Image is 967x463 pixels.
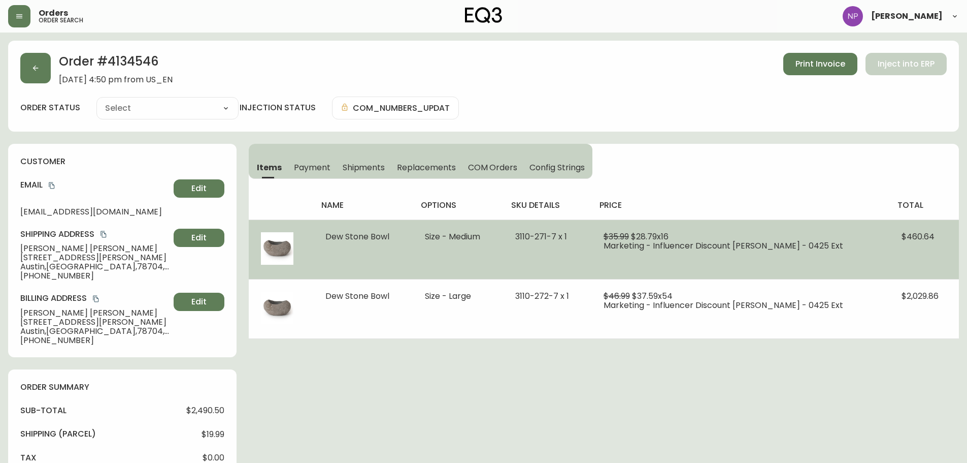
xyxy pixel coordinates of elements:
button: Edit [174,179,224,198]
span: Austin , [GEOGRAPHIC_DATA] , 78704 , US [20,262,170,271]
h2: Order # 4134546 [59,53,173,75]
h4: Shipping Address [20,229,170,240]
button: copy [91,294,101,304]
img: logo [465,7,503,23]
button: copy [47,180,57,191]
h4: sku details [511,200,583,211]
button: Edit [174,293,224,311]
span: [DATE] 4:50 pm from US_EN [59,75,173,84]
span: $460.64 [902,231,935,242]
span: Payment [294,162,330,173]
span: $19.99 [202,430,224,439]
h4: Shipping ( Parcel ) [20,428,96,440]
span: 3110-271-7 x 1 [515,231,567,242]
span: [STREET_ADDRESS][PERSON_NAME] [20,253,170,262]
span: Edit [191,183,207,194]
h4: Billing Address [20,293,170,304]
h5: order search [39,17,83,23]
h4: Email [20,179,170,191]
span: Austin , [GEOGRAPHIC_DATA] , 78704 , US [20,327,170,336]
span: $35.99 [604,231,629,242]
span: Config Strings [529,162,584,173]
label: order status [20,102,80,113]
span: Dew Stone Bowl [325,290,389,302]
span: Items [257,162,282,173]
h4: order summary [20,382,224,393]
span: Marketing - Influencer Discount [PERSON_NAME] - 0425 Ext [604,240,843,252]
span: $2,029.86 [902,290,939,302]
span: [PERSON_NAME] [PERSON_NAME] [20,244,170,253]
span: [PERSON_NAME] [PERSON_NAME] [20,308,170,318]
span: Edit [191,232,207,243]
img: 958fb407-5c3c-481a-a2cf-9cd377f221fd.jpg [261,292,293,324]
span: Print Invoice [795,58,845,70]
h4: injection status [240,102,316,113]
span: Replacements [397,162,455,173]
button: Edit [174,229,224,247]
span: [PHONE_NUMBER] [20,336,170,345]
h4: price [599,200,882,211]
img: 50f1e64a3f95c89b5c5247455825f96f [843,6,863,26]
li: Size - Large [425,292,490,301]
span: [STREET_ADDRESS][PERSON_NAME] [20,318,170,327]
span: [PHONE_NUMBER] [20,271,170,281]
span: Edit [191,296,207,307]
h4: sub-total [20,405,66,416]
span: $28.79 x 16 [631,231,669,242]
span: $46.99 [604,290,630,302]
button: copy [98,229,109,239]
h4: name [321,200,405,211]
h4: total [897,200,951,211]
span: Orders [39,9,68,17]
img: 958fb407-5c3c-481a-a2cf-9cd377f221fd.jpg [261,232,293,265]
h4: options [421,200,494,211]
span: [EMAIL_ADDRESS][DOMAIN_NAME] [20,207,170,217]
span: $37.59 x 54 [632,290,673,302]
button: Print Invoice [783,53,857,75]
span: Shipments [343,162,385,173]
span: $0.00 [203,453,224,462]
span: $2,490.50 [186,406,224,415]
span: Dew Stone Bowl [325,231,389,242]
span: [PERSON_NAME] [871,12,943,20]
span: 3110-272-7 x 1 [515,290,569,302]
span: Marketing - Influencer Discount [PERSON_NAME] - 0425 Ext [604,299,843,311]
span: COM Orders [468,162,518,173]
li: Size - Medium [425,232,490,241]
h4: customer [20,156,224,167]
